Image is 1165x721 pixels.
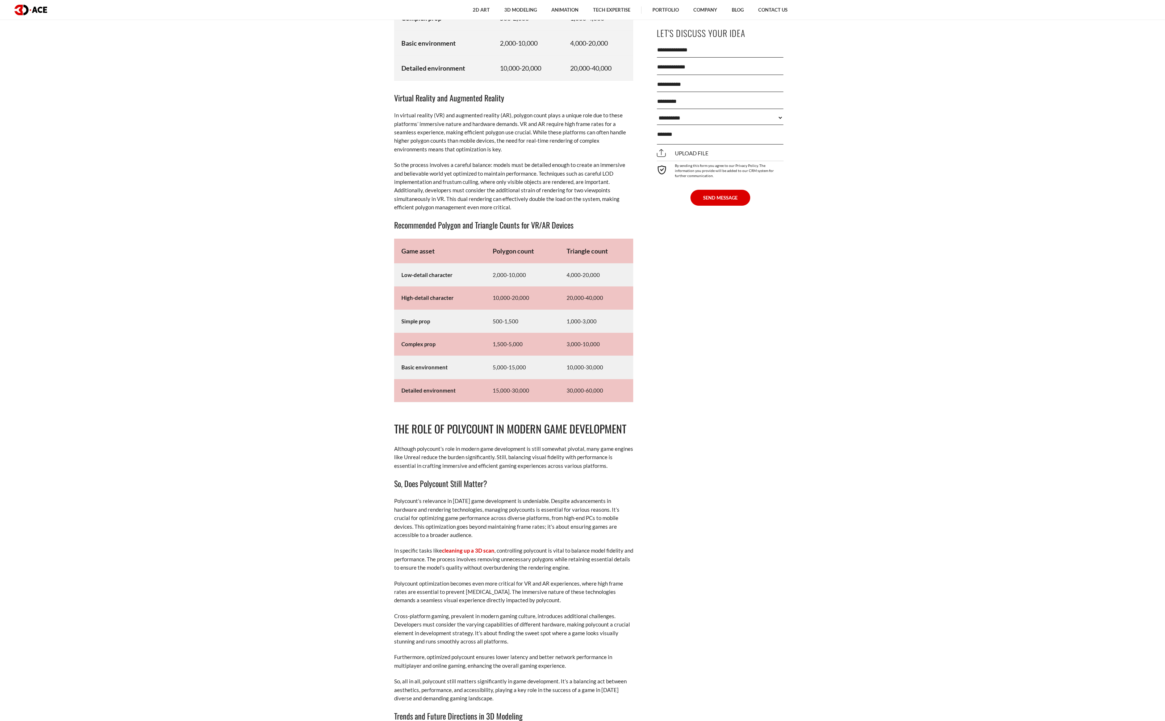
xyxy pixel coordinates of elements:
[394,653,633,670] p: Furthermore, optimized polycount ensures lower latency and better network performance in multipla...
[485,333,559,356] td: 1,500-5,000
[394,445,633,470] p: Although polycount’s role in modern game development is still somewhat pivotal, many game engines...
[394,420,633,437] h2: The Role of Polycount in Modern Game Development
[493,247,534,255] strong: Polygon count
[401,387,456,394] strong: Detailed environment
[485,379,559,402] td: 15,000-30,000
[559,310,633,333] td: 1,000-3,000
[394,477,633,490] h3: So, Does Polycount Still Matter?
[394,161,633,211] p: So the process involves a careful balance: models must be detailed enough to create an immersive ...
[394,497,633,539] p: Polycount’s relevance in [DATE] game development is undeniable. Despite advancements in hardware ...
[394,579,633,605] p: Polycount optimization becomes even more critical for VR and AR experiences, where high frame rat...
[394,612,633,646] p: Cross-platform gaming, prevalent in modern gaming culture, introduces additional challenges. Deve...
[401,341,435,347] strong: Complex prop
[394,111,633,154] p: In virtual reality (VR) and augmented reality (AR), polygon count plays a unique role due to thes...
[559,263,633,286] td: 4,000-20,000
[442,547,494,554] a: cleaning up a 3D scan
[485,356,559,379] td: 5,000-15,000
[394,219,633,231] h3: Recommended Polygon and Triangle Counts for VR/AR Devices
[493,55,563,80] td: 10,000-20,000
[559,333,633,356] td: 3,000-10,000
[485,310,559,333] td: 500-1,500
[657,161,784,178] div: By sending this form you agree to our Privacy Policy. The information you provide will be added t...
[401,364,448,370] strong: Basic environment
[559,286,633,310] td: 20,000-40,000
[559,356,633,379] td: 10,000-30,000
[485,263,559,286] td: 2,000-10,000
[401,318,430,324] strong: Simple prop
[394,92,633,104] h3: Virtual Reality and Augmented Reality
[14,5,47,15] img: logo dark
[401,14,442,22] strong: Complex prop
[657,25,784,41] p: Let's Discuss Your Idea
[401,272,452,278] strong: Low-detail character
[563,55,633,80] td: 20,000-40,000
[493,30,563,55] td: 2,000-10,000
[485,286,559,310] td: 10,000-20,000
[401,64,465,72] strong: Detailed environment
[657,150,709,156] span: Upload file
[401,39,456,47] strong: Basic environment
[401,294,454,301] strong: High-detail character
[690,190,750,206] button: SEND MESSAGE
[563,30,633,55] td: 4,000-20,000
[394,546,633,572] p: In specific tasks like , controlling polycount is vital to balance model fidelity and performance...
[567,247,608,255] strong: Triangle count
[394,677,633,703] p: So, all in all, polycount still matters significantly in game development. It’s a balancing act b...
[401,247,435,255] strong: Game asset
[559,379,633,402] td: 30,000-60,000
